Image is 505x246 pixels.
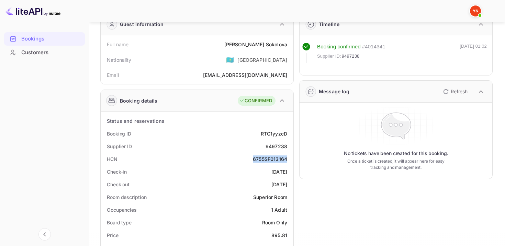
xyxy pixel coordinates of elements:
[262,219,287,226] div: Room Only
[319,88,350,95] div: Message log
[317,53,341,60] span: Supplier ID:
[107,194,146,201] div: Room description
[439,86,470,97] button: Refresh
[107,155,117,163] div: HCN
[107,130,131,137] div: Booking ID
[38,228,51,241] button: Collapse navigation
[107,206,137,213] div: Occupancies
[460,43,487,63] div: [DATE] 01:02
[226,54,234,66] span: United States
[107,181,130,188] div: Check out
[107,71,119,79] div: Email
[107,56,132,63] div: Nationality
[319,21,339,28] div: Timeline
[271,232,287,239] div: 895.81
[261,130,287,137] div: RTC1yyzcD
[451,88,468,95] p: Refresh
[107,143,132,150] div: Supplier ID
[266,143,287,150] div: 9497238
[362,43,385,51] div: # 4014341
[239,97,272,104] div: CONFIRMED
[342,53,360,60] span: 9497238
[345,158,448,171] p: Once a ticket is created, it will appear here for easy tracking and management.
[470,5,481,16] img: Yandex Support
[271,181,287,188] div: [DATE]
[21,49,81,57] div: Customers
[203,71,287,79] div: [EMAIL_ADDRESS][DOMAIN_NAME]
[4,32,85,46] div: Bookings
[107,219,132,226] div: Board type
[4,46,85,59] a: Customers
[317,43,361,51] div: Booking confirmed
[5,5,60,16] img: LiteAPI logo
[253,155,287,163] div: 6755SF013164
[21,35,81,43] div: Bookings
[107,117,165,125] div: Status and reservations
[120,21,164,28] div: Guest information
[344,150,448,157] p: No tickets have been created for this booking.
[253,194,287,201] div: Superior Room
[224,41,287,48] div: [PERSON_NAME] Sokolova
[120,97,157,104] div: Booking details
[271,206,287,213] div: 1 Adult
[107,41,128,48] div: Full name
[237,56,287,63] div: [GEOGRAPHIC_DATA]
[107,168,127,175] div: Check-in
[107,232,119,239] div: Price
[271,168,287,175] div: [DATE]
[4,32,85,45] a: Bookings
